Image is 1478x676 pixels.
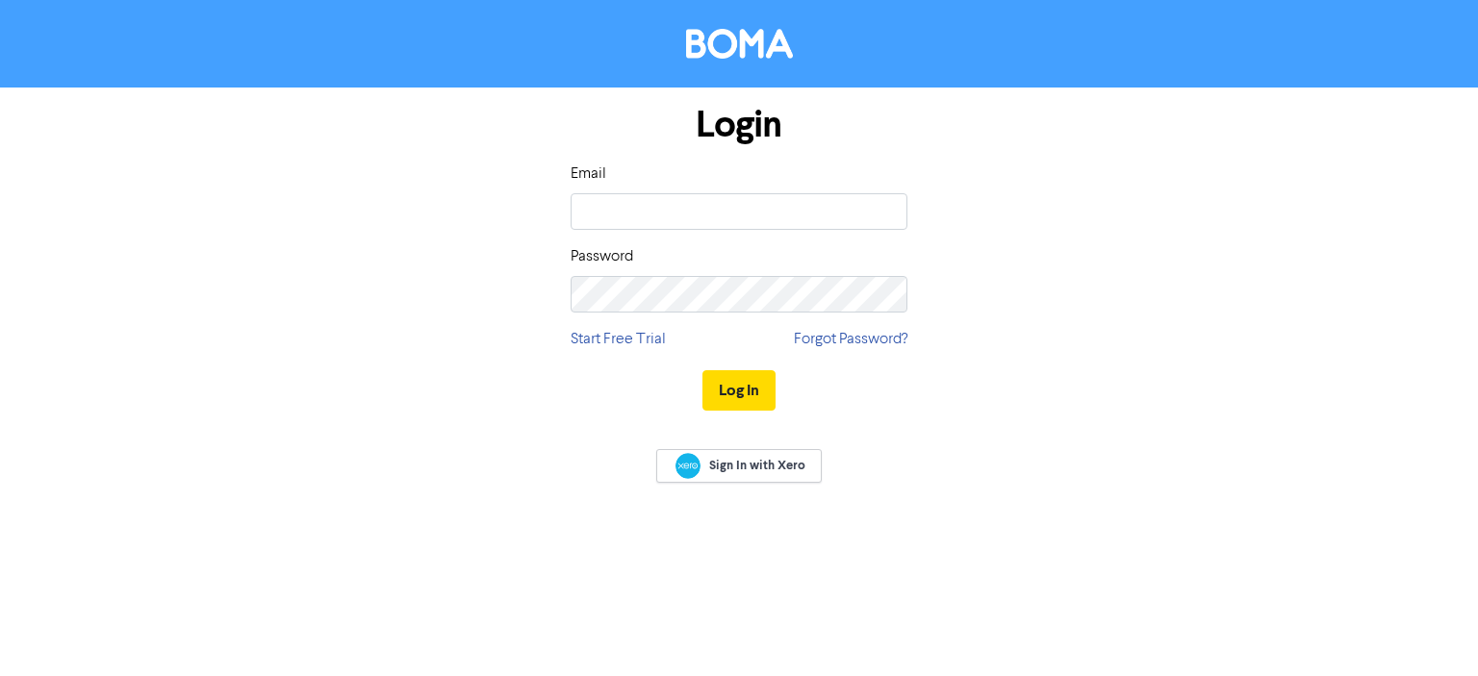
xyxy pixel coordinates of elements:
[794,328,907,351] a: Forgot Password?
[571,245,633,268] label: Password
[571,163,606,186] label: Email
[571,103,907,147] h1: Login
[675,453,701,479] img: Xero logo
[709,457,805,474] span: Sign In with Xero
[702,370,776,411] button: Log In
[656,449,822,483] a: Sign In with Xero
[686,29,793,59] img: BOMA Logo
[571,328,666,351] a: Start Free Trial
